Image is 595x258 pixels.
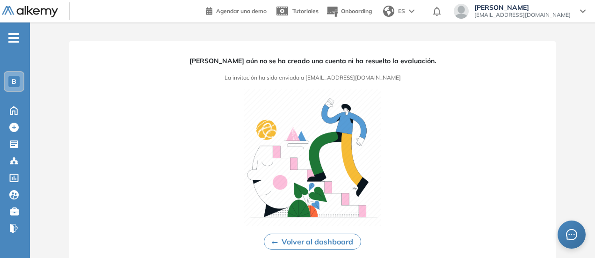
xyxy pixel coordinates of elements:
[8,37,19,39] i: -
[474,4,571,11] span: [PERSON_NAME]
[264,234,361,250] button: Volver al dashboard
[272,241,278,244] img: Ícono de flecha
[383,6,394,17] img: world
[409,9,414,13] img: arrow
[12,78,16,85] span: B
[398,7,405,15] span: ES
[474,11,571,19] span: [EMAIL_ADDRESS][DOMAIN_NAME]
[225,74,401,82] span: La invitación ha sido enviada a [EMAIL_ADDRESS][DOMAIN_NAME]
[341,7,372,15] span: Onboarding
[566,229,577,240] span: message
[216,7,267,15] span: Agendar una demo
[2,6,58,18] img: Logo
[292,7,319,15] span: Tutoriales
[206,5,267,16] a: Agendar una demo
[189,56,436,66] span: [PERSON_NAME] aún no se ha creado una cuenta ni ha resuelto la evaluación.
[326,1,372,22] button: Onboarding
